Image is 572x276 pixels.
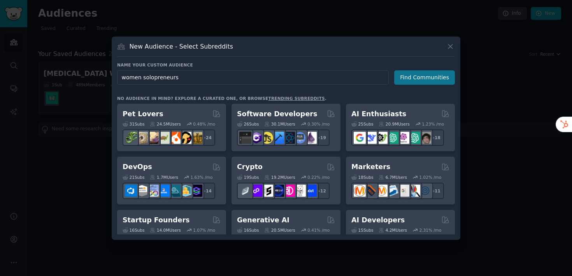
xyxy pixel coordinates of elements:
[351,175,373,180] div: 18 Sub s
[386,132,398,144] img: chatgpt_promptDesign
[117,96,326,101] div: No audience in mind? Explore a curated one, or browse .
[136,132,148,144] img: ballpython
[408,132,420,144] img: chatgpt_prompts_
[313,129,330,146] div: + 19
[147,185,159,197] img: Docker_DevOps
[428,129,444,146] div: + 18
[351,227,373,233] div: 15 Sub s
[428,183,444,199] div: + 11
[354,185,366,197] img: content_marketing
[351,215,405,225] h2: AI Developers
[168,132,181,144] img: cockatiel
[237,215,290,225] h2: Generative AI
[397,132,409,144] img: OpenAIDev
[379,175,407,180] div: 6.7M Users
[283,185,295,197] img: defiblockchain
[136,185,148,197] img: AWS_Certified_Experts
[123,215,189,225] h2: Startup Founders
[150,227,181,233] div: 14.0M Users
[313,183,330,199] div: + 12
[272,185,284,197] img: web3
[261,185,273,197] img: ethstaker
[351,162,390,172] h2: Marketers
[419,175,442,180] div: 1.02 % /mo
[365,132,377,144] img: DeepSeek
[125,185,137,197] img: azuredevops
[179,132,191,144] img: PetAdvice
[158,132,170,144] img: turtle
[397,185,409,197] img: googleads
[419,185,431,197] img: OnlineMarketing
[419,132,431,144] img: ArtificalIntelligence
[307,121,330,127] div: 0.30 % /mo
[130,42,233,51] h3: New Audience - Select Subreddits
[237,175,259,180] div: 19 Sub s
[150,121,181,127] div: 24.5M Users
[191,175,213,180] div: 1.63 % /mo
[193,227,215,233] div: 1.07 % /mo
[158,185,170,197] img: DevOpsLinks
[379,121,409,127] div: 20.9M Users
[307,227,330,233] div: 0.41 % /mo
[307,175,330,180] div: 0.22 % /mo
[264,121,295,127] div: 30.1M Users
[179,185,191,197] img: aws_cdk
[386,185,398,197] img: Emailmarketing
[237,227,259,233] div: 16 Sub s
[190,185,202,197] img: PlatformEngineers
[123,227,144,233] div: 16 Sub s
[394,70,455,85] button: Find Communities
[375,185,388,197] img: AskMarketing
[190,132,202,144] img: dogbreed
[117,62,455,68] h3: Name your custom audience
[408,185,420,197] img: MarketingResearch
[168,185,181,197] img: platformengineering
[264,175,295,180] div: 19.2M Users
[283,132,295,144] img: reactnative
[375,132,388,144] img: AItoolsCatalog
[123,175,144,180] div: 21 Sub s
[237,162,263,172] h2: Crypto
[199,183,215,199] div: + 14
[147,132,159,144] img: leopardgeckos
[237,109,317,119] h2: Software Developers
[268,96,325,101] a: trending subreddits
[351,121,373,127] div: 25 Sub s
[237,121,259,127] div: 26 Sub s
[419,227,442,233] div: 2.31 % /mo
[305,185,317,197] img: defi_
[150,175,178,180] div: 1.7M Users
[294,132,306,144] img: AskComputerScience
[125,132,137,144] img: herpetology
[354,132,366,144] img: GoogleGeminiAI
[264,227,295,233] div: 20.5M Users
[123,162,152,172] h2: DevOps
[261,132,273,144] img: learnjavascript
[272,132,284,144] img: iOSProgramming
[239,185,251,197] img: ethfinance
[199,129,215,146] div: + 24
[379,227,407,233] div: 4.2M Users
[123,109,163,119] h2: Pet Lovers
[250,185,262,197] img: 0xPolygon
[294,185,306,197] img: CryptoNews
[250,132,262,144] img: csharp
[117,70,389,85] input: Pick a short name, like "Digital Marketers" or "Movie-Goers"
[422,121,444,127] div: 1.23 % /mo
[305,132,317,144] img: elixir
[365,185,377,197] img: bigseo
[193,121,215,127] div: 0.48 % /mo
[351,109,406,119] h2: AI Enthusiasts
[123,121,144,127] div: 31 Sub s
[239,132,251,144] img: software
